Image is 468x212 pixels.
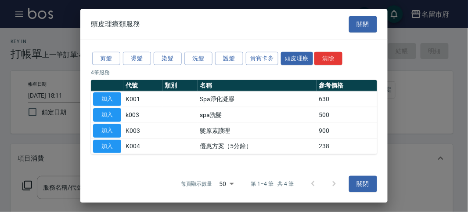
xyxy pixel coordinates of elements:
[123,123,163,139] td: K003
[317,139,377,154] td: 238
[93,139,121,153] button: 加入
[216,172,237,196] div: 50
[317,123,377,139] td: 900
[349,16,377,33] button: 關閉
[93,108,121,122] button: 加入
[92,51,120,65] button: 剪髮
[198,80,317,91] th: 名稱
[123,51,151,65] button: 燙髮
[317,91,377,107] td: 630
[123,107,163,123] td: k003
[198,107,317,123] td: spa洗髮
[314,51,342,65] button: 清除
[154,51,182,65] button: 染髮
[123,139,163,154] td: K004
[163,80,198,91] th: 類別
[123,80,163,91] th: 代號
[246,51,278,65] button: 貴賓卡劵
[93,92,121,106] button: 加入
[198,139,317,154] td: 優惠方案（5分鐘）
[91,69,377,77] p: 4 筆服務
[349,176,377,192] button: 關閉
[251,180,294,188] p: 第 1–4 筆 共 4 筆
[123,91,163,107] td: K001
[281,51,313,65] button: 頭皮理療
[184,51,212,65] button: 洗髮
[93,124,121,138] button: 加入
[215,51,243,65] button: 護髮
[198,123,317,139] td: 髮原素護理
[91,20,140,29] span: 頭皮理療類服務
[317,80,377,91] th: 參考價格
[181,180,212,188] p: 每頁顯示數量
[198,91,317,107] td: Spa淨化凝膠
[317,107,377,123] td: 500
